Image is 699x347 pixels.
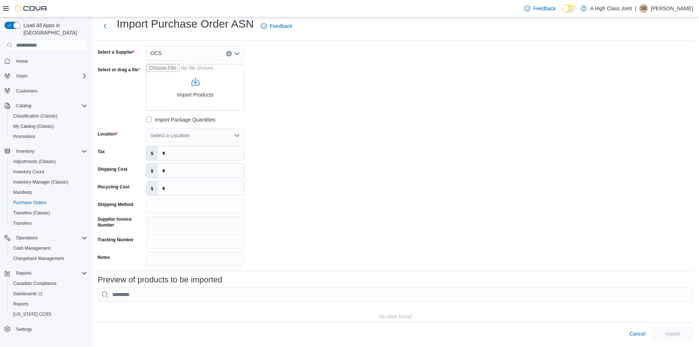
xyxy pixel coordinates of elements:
[13,169,44,175] span: Inventory Count
[98,67,140,73] label: Select or drag a file
[641,4,647,13] span: SB
[7,177,90,187] button: Inventory Manager (Classic)
[10,244,53,253] a: Cash Management
[10,279,87,288] span: Canadian Compliance
[7,208,90,218] button: Transfers (Classic)
[98,275,222,284] h3: Preview of products to be imported
[1,268,90,278] button: Reports
[10,188,87,197] span: Manifests
[10,122,87,131] span: My Catalog (Classic)
[13,281,57,286] span: Canadian Compliance
[7,218,90,228] button: Transfers
[10,289,45,298] a: Dashboards
[7,278,90,289] button: Canadian Compliance
[1,71,90,81] button: Users
[13,86,87,95] span: Customers
[13,269,34,278] button: Reports
[13,101,87,110] span: Catalog
[10,178,71,187] a: Inventory Manager (Classic)
[13,291,43,297] span: Dashboards
[665,330,680,337] span: Import
[10,254,87,263] span: Chargeback Management
[10,188,35,197] a: Manifests
[146,115,215,124] label: Import Package Quantities
[98,202,133,207] label: Shipping Method
[10,167,87,176] span: Inventory Count
[10,209,87,217] span: Transfers (Classic)
[13,123,54,129] span: My Catalog (Classic)
[13,179,68,185] span: Inventory Manager (Classic)
[13,301,29,307] span: Reports
[1,101,90,111] button: Catalog
[98,254,110,260] label: Notes
[146,181,158,195] label: $
[7,121,90,131] button: My Catalog (Classic)
[13,210,50,216] span: Transfers (Classic)
[7,156,90,167] button: Adjustments (Classic)
[635,4,636,13] p: |
[15,5,48,12] img: Cova
[7,111,90,121] button: Classification (Classic)
[16,88,37,94] span: Customers
[98,19,112,33] button: Next
[13,325,87,334] span: Settings
[13,200,47,206] span: Purchase Orders
[651,4,693,13] p: [PERSON_NAME]
[270,22,292,30] span: Feedback
[10,198,50,207] a: Purchase Orders
[13,147,87,156] span: Inventory
[1,55,90,66] button: Home
[258,19,295,33] a: Feedback
[7,131,90,142] button: Promotions
[98,184,130,190] label: Recycling Cost
[234,51,240,57] button: Open list of options
[10,244,87,253] span: Cash Management
[13,101,34,110] button: Catalog
[13,134,36,140] span: Promotions
[13,234,87,242] span: Operations
[10,219,87,228] span: Transfers
[13,72,87,80] span: Users
[629,330,645,337] span: Cancel
[7,289,90,299] a: Dashboards
[98,166,127,172] label: Shipping Cost
[98,216,143,228] label: Supplier Invoice Number
[13,220,32,226] span: Transfers
[13,234,41,242] button: Operations
[10,157,59,166] a: Adjustments (Classic)
[13,56,87,65] span: Home
[226,51,232,57] button: Clear input
[13,147,37,156] button: Inventory
[1,86,90,96] button: Customers
[562,5,577,12] input: Dark Mode
[13,87,40,95] a: Customers
[117,17,254,31] h1: Import Purchase Order ASN
[590,4,632,13] p: A High Class Joint
[13,311,51,317] span: [US_STATE] CCRS
[13,113,58,119] span: Classification (Classic)
[10,167,47,176] a: Inventory Count
[234,133,240,138] button: Open list of options
[533,5,556,12] span: Feedback
[16,73,28,79] span: Users
[626,326,648,341] button: Cancel
[639,4,648,13] div: Sherrill Brydges
[7,243,90,253] button: Cash Management
[16,235,38,241] span: Operations
[10,310,87,319] span: Washington CCRS
[10,122,57,131] a: My Catalog (Classic)
[146,164,158,178] label: $
[150,49,161,58] span: OCS
[7,309,90,319] button: [US_STATE] CCRS
[98,131,118,137] label: Location
[16,270,32,276] span: Reports
[10,279,59,288] a: Canadian Compliance
[10,157,87,166] span: Adjustments (Classic)
[652,326,693,341] button: Import
[10,178,87,187] span: Inventory Manager (Classic)
[1,146,90,156] button: Inventory
[16,103,31,109] span: Catalog
[10,219,34,228] a: Transfers
[10,300,32,308] a: Reports
[10,310,54,319] a: [US_STATE] CCRS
